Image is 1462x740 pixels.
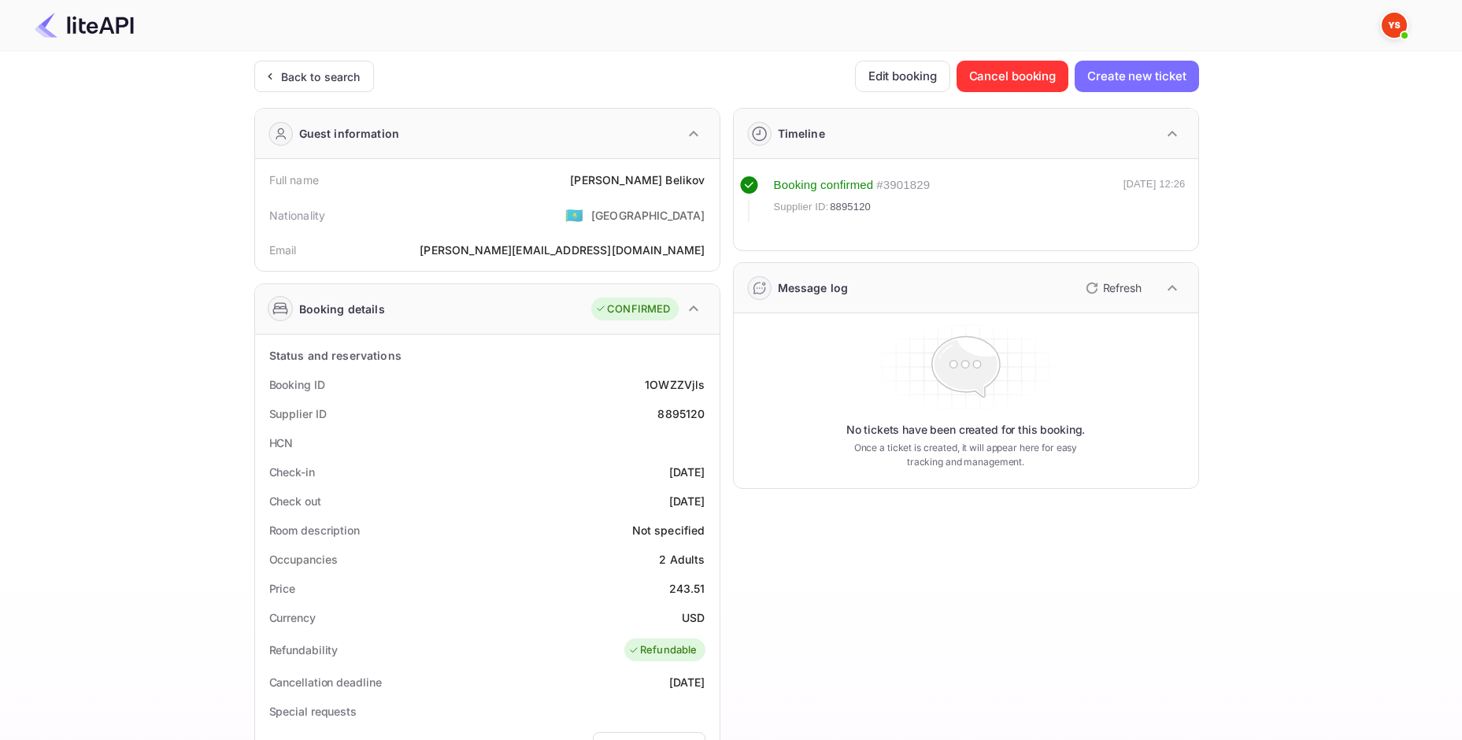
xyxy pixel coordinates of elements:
button: Refresh [1076,276,1148,301]
div: Currency [269,609,316,626]
div: Guest information [299,125,400,142]
div: Booking details [299,301,385,317]
div: Full name [269,172,319,188]
div: Cancellation deadline [269,674,382,690]
div: CONFIRMED [595,302,670,317]
div: # 3901829 [876,176,930,194]
span: United States [565,201,583,229]
div: USD [682,609,705,626]
div: Booking ID [269,376,325,393]
div: Back to search [281,68,361,85]
div: 1OWZZVjls [645,376,705,393]
div: [DATE] [669,493,705,509]
div: [DATE] [669,674,705,690]
div: Status and reservations [269,347,402,364]
div: Occupancies [269,551,338,568]
div: 8895120 [657,405,705,422]
div: Room description [269,522,360,538]
div: Supplier ID [269,405,327,422]
div: Price [269,580,296,597]
div: [DATE] [669,464,705,480]
div: 2 Adults [659,551,705,568]
p: No tickets have been created for this booking. [846,422,1086,438]
div: 243.51 [669,580,705,597]
p: Once a ticket is created, it will appear here for easy tracking and management. [842,441,1090,469]
div: [DATE] 12:26 [1123,176,1186,222]
div: Not specified [632,522,705,538]
div: Booking confirmed [774,176,874,194]
div: Email [269,242,297,258]
span: 8895120 [830,199,871,215]
div: Special requests [269,703,357,720]
div: [GEOGRAPHIC_DATA] [591,207,705,224]
span: Supplier ID: [774,199,829,215]
button: Cancel booking [957,61,1069,92]
div: Refundable [628,642,698,658]
div: [PERSON_NAME][EMAIL_ADDRESS][DOMAIN_NAME] [420,242,705,258]
div: Check-in [269,464,315,480]
button: Create new ticket [1075,61,1198,92]
button: Edit booking [855,61,950,92]
div: Check out [269,493,321,509]
div: Timeline [778,125,825,142]
div: Message log [778,279,849,296]
div: [PERSON_NAME] Belikov [570,172,705,188]
div: HCN [269,435,294,451]
div: Nationality [269,207,326,224]
p: Refresh [1103,279,1142,296]
img: LiteAPI Logo [35,13,134,38]
img: Yandex Support [1382,13,1407,38]
div: Refundability [269,642,339,658]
